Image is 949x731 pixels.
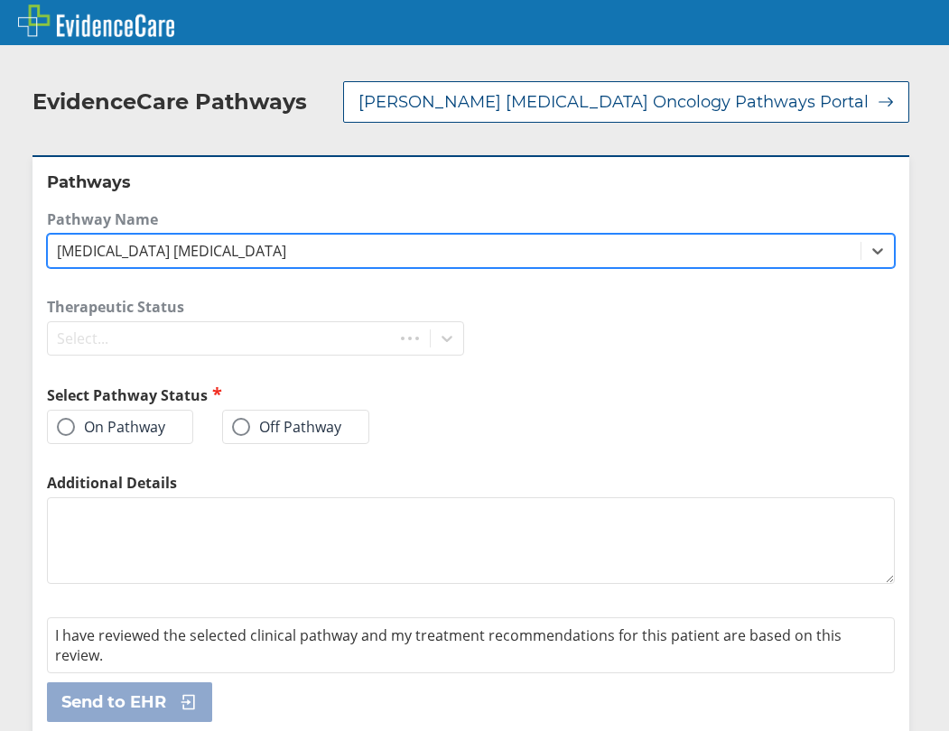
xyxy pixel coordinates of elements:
h2: Select Pathway Status [47,384,464,405]
h2: Pathways [47,171,895,193]
h2: EvidenceCare Pathways [33,88,307,116]
label: Off Pathway [232,418,341,436]
span: [PERSON_NAME] [MEDICAL_DATA] Oncology Pathways Portal [358,91,869,113]
img: EvidenceCare [18,5,174,37]
span: Send to EHR [61,691,166,713]
label: Therapeutic Status [47,297,464,317]
label: Pathway Name [47,209,895,229]
span: I have reviewed the selected clinical pathway and my treatment recommendations for this patient a... [55,625,842,665]
button: [PERSON_NAME] [MEDICAL_DATA] Oncology Pathways Portal [343,81,909,123]
button: Send to EHR [47,682,212,722]
label: On Pathway [57,418,165,436]
label: Additional Details [47,473,895,493]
